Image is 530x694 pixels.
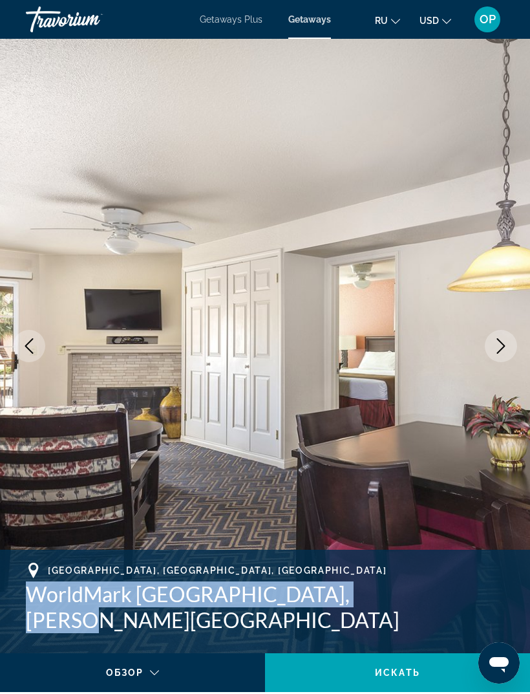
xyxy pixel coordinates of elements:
button: искать [265,653,530,692]
button: Previous image [13,330,45,362]
button: User Menu [471,6,504,33]
button: Next image [485,330,517,362]
h1: WorldMark [GEOGRAPHIC_DATA], [PERSON_NAME][GEOGRAPHIC_DATA] [26,581,504,633]
iframe: Кнопка запуска окна обмена сообщениями [478,642,520,684]
span: OP [480,13,496,26]
button: Change currency [419,11,451,30]
a: Getaways Plus [200,14,262,25]
a: Travorium [26,3,155,36]
span: искать [375,667,420,678]
span: [GEOGRAPHIC_DATA], [GEOGRAPHIC_DATA], [GEOGRAPHIC_DATA] [48,565,387,576]
span: USD [419,16,439,26]
a: Getaways [288,14,331,25]
button: Change language [375,11,400,30]
span: ru [375,16,388,26]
